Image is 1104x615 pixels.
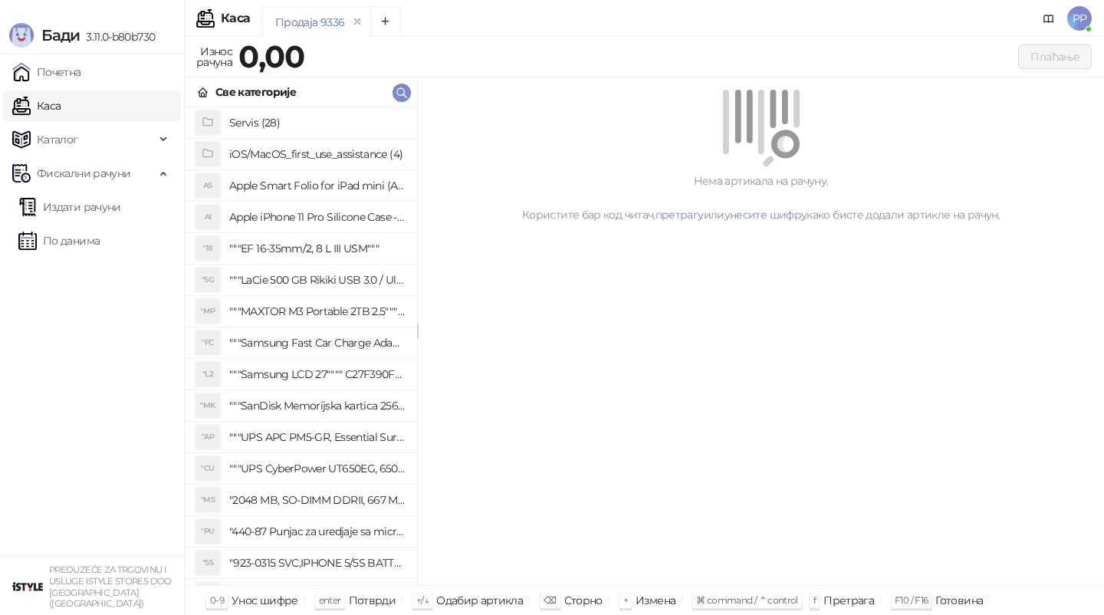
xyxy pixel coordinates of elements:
a: По данима [18,225,100,256]
span: + [623,594,628,606]
div: Готовина [935,590,983,610]
h4: iOS/MacOS_first_use_assistance (4) [229,142,405,166]
a: Каса [12,90,61,121]
h4: """SanDisk Memorijska kartica 256GB microSDXC sa SD adapterom SDSQXA1-256G-GN6MA - Extreme PLUS, ... [229,393,405,418]
div: "18 [195,236,220,261]
div: "PU [195,519,220,544]
strong: 0,00 [238,38,304,75]
span: ↑/↓ [416,594,429,606]
div: "L2 [195,362,220,386]
div: Сторно [564,590,603,610]
span: F10 / F16 [895,594,928,606]
span: ⌘ command / ⌃ control [696,594,798,606]
h4: """LaCie 500 GB Rikiki USB 3.0 / Ultra Compact & Resistant aluminum / USB 3.0 / 2.5""""""" [229,268,405,292]
button: Плаћање [1018,44,1092,69]
h4: Apple Smart Folio for iPad mini (A17 Pro) - Sage [229,173,405,198]
span: f [813,594,816,606]
div: "S5 [195,551,220,575]
div: "AP [195,425,220,449]
span: 3.11.0-b80b730 [80,30,155,44]
div: "5G [195,268,220,292]
h4: """Samsung LCD 27"""" C27F390FHUXEN""" [229,362,405,386]
span: enter [319,594,341,606]
div: AI [195,205,220,229]
div: Одабир артикла [436,590,523,610]
div: Продаја 9336 [275,14,344,31]
h4: "923-0315 SVC,IPHONE 5/5S BATTERY REMOVAL TRAY Držač za iPhone sa kojim se otvara display [229,551,405,575]
h4: """UPS APC PM5-GR, Essential Surge Arrest,5 utic_nica""" [229,425,405,449]
span: ⌫ [544,594,556,606]
div: Претрага [823,590,874,610]
div: Износ рачуна [193,41,235,72]
div: "CU [195,456,220,481]
div: Измена [636,590,675,610]
span: Бади [41,26,80,44]
a: Документација [1037,6,1061,31]
a: Издати рачуни [18,192,121,222]
div: "MS [195,488,220,512]
h4: "2048 MB, SO-DIMM DDRII, 667 MHz, Napajanje 1,8 0,1 V, Latencija CL5" [229,488,405,512]
h4: """Samsung Fast Car Charge Adapter, brzi auto punja_, boja crna""" [229,331,405,355]
span: PP [1067,6,1092,31]
div: Потврди [349,590,396,610]
div: "FC [195,331,220,355]
h4: Apple iPhone 11 Pro Silicone Case - Black [229,205,405,229]
span: Каталог [37,124,78,155]
h4: "923-0448 SVC,IPHONE,TOURQUE DRIVER KIT .65KGF- CM Šrafciger " [229,582,405,607]
div: "MK [195,393,220,418]
button: Add tab [370,6,401,37]
div: grid [185,107,417,585]
img: 64x64-companyLogo-77b92cf4-9946-4f36-9751-bf7bb5fd2c7d.png [12,571,43,602]
div: "SD [195,582,220,607]
div: AS [195,173,220,198]
div: Нема артикала на рачуну. Користите бар код читач, или како бисте додали артикле на рачун. [436,173,1086,223]
h4: """EF 16-35mm/2, 8 L III USM""" [229,236,405,261]
h4: """UPS CyberPower UT650EG, 650VA/360W , line-int., s_uko, desktop""" [229,456,405,481]
h4: """MAXTOR M3 Portable 2TB 2.5"""" crni eksterni hard disk HX-M201TCB/GM""" [229,299,405,324]
div: "MP [195,299,220,324]
button: remove [347,15,367,28]
div: Све категорије [215,84,296,100]
h4: "440-87 Punjac za uredjaje sa micro USB portom 4/1, Stand." [229,519,405,544]
a: унесите шифру [724,208,807,222]
img: Logo [9,23,34,48]
h4: Servis (28) [229,110,405,135]
a: претрагу [655,208,704,222]
span: 0-9 [210,594,224,606]
div: Унос шифре [232,590,298,610]
span: Фискални рачуни [37,158,130,189]
small: PREDUZEĆE ZA TRGOVINU I USLUGE ISTYLE STORES DOO [GEOGRAPHIC_DATA] ([GEOGRAPHIC_DATA]) [49,564,172,609]
div: Каса [221,12,250,25]
a: Почетна [12,57,81,87]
